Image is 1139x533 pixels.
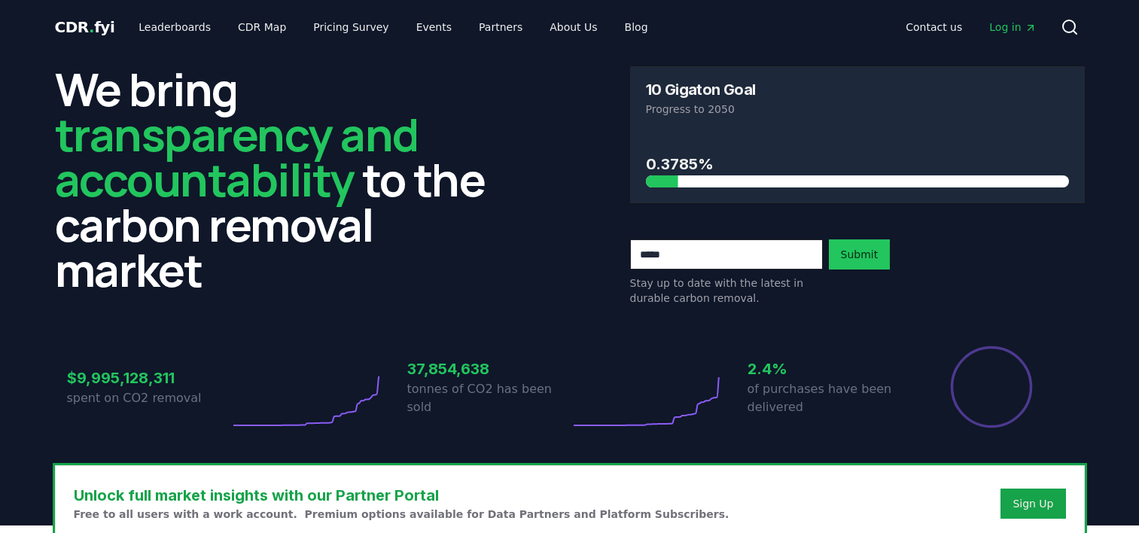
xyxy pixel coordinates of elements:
span: CDR fyi [55,18,115,36]
h3: 0.3785% [646,153,1069,175]
nav: Main [126,14,659,41]
h3: 37,854,638 [407,358,570,380]
a: About Us [538,14,609,41]
nav: Main [894,14,1048,41]
a: Pricing Survey [301,14,400,41]
a: CDR.fyi [55,17,115,38]
button: Sign Up [1000,489,1065,519]
p: Free to all users with a work account. Premium options available for Data Partners and Platform S... [74,507,729,522]
p: of purchases have been delivered [748,380,910,416]
a: Log in [977,14,1048,41]
h3: 10 Gigaton Goal [646,82,756,97]
h3: $9,995,128,311 [67,367,230,389]
h3: 2.4% [748,358,910,380]
a: Events [404,14,464,41]
h2: We bring to the carbon removal market [55,66,510,292]
a: Blog [613,14,660,41]
button: Submit [829,239,891,270]
h3: Unlock full market insights with our Partner Portal [74,484,729,507]
p: tonnes of CO2 has been sold [407,380,570,416]
p: Stay up to date with the latest in durable carbon removal. [630,276,823,306]
a: Leaderboards [126,14,223,41]
a: Contact us [894,14,974,41]
a: Sign Up [1013,496,1053,511]
div: Percentage of sales delivered [949,345,1034,429]
p: Progress to 2050 [646,102,1069,117]
p: spent on CO2 removal [67,389,230,407]
span: Log in [989,20,1036,35]
a: Partners [467,14,534,41]
a: CDR Map [226,14,298,41]
span: . [89,18,94,36]
span: transparency and accountability [55,103,419,210]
